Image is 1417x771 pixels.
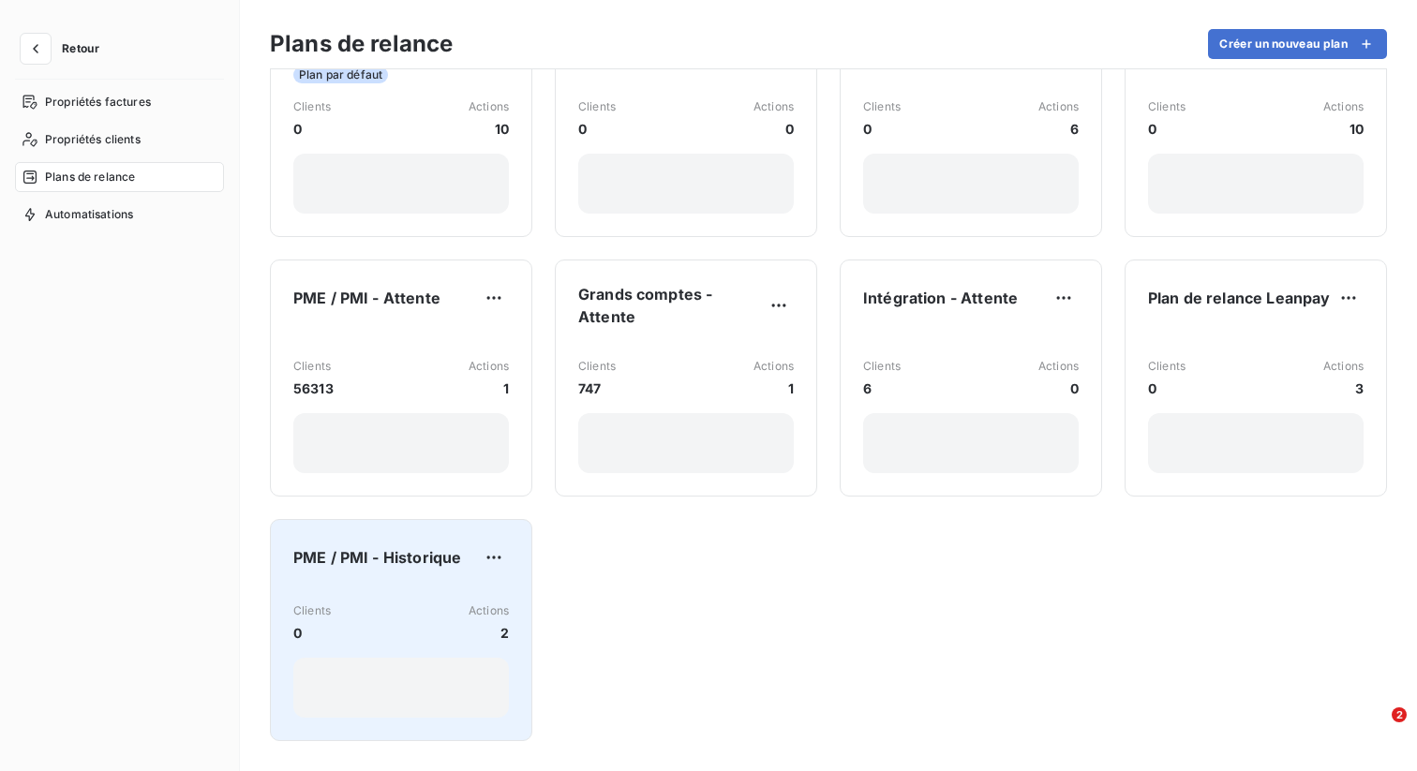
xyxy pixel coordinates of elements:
[62,43,99,54] span: Retour
[1323,98,1364,115] span: Actions
[293,378,334,398] span: 56313
[753,119,794,139] span: 0
[293,623,331,643] span: 0
[1148,98,1186,115] span: Clients
[578,98,616,115] span: Clients
[863,98,901,115] span: Clients
[469,623,509,643] span: 2
[863,378,901,398] span: 6
[45,169,135,185] span: Plans de relance
[863,287,1018,309] span: Intégration - Attente
[45,206,133,223] span: Automatisations
[469,358,509,375] span: Actions
[1323,358,1364,375] span: Actions
[293,358,334,375] span: Clients
[293,67,388,83] span: Plan par défaut
[293,287,440,309] span: PME / PMI - Attente
[469,602,509,619] span: Actions
[863,119,901,139] span: 0
[578,283,764,328] span: Grands comptes - Attente
[1038,119,1079,139] span: 6
[15,162,224,192] a: Plans de relance
[15,200,224,230] a: Automatisations
[1148,358,1186,375] span: Clients
[1148,378,1186,398] span: 0
[863,358,901,375] span: Clients
[15,34,114,64] button: Retour
[469,98,509,115] span: Actions
[578,119,616,139] span: 0
[15,87,224,117] a: Propriétés factures
[469,378,509,398] span: 1
[293,98,331,115] span: Clients
[15,125,224,155] a: Propriétés clients
[45,94,151,111] span: Propriétés factures
[270,27,453,61] h3: Plans de relance
[1323,378,1364,398] span: 3
[293,119,331,139] span: 0
[1038,358,1079,375] span: Actions
[753,358,794,375] span: Actions
[293,602,331,619] span: Clients
[1323,119,1364,139] span: 10
[578,358,616,375] span: Clients
[45,131,141,148] span: Propriétés clients
[1148,287,1330,309] span: Plan de relance Leanpay
[469,119,509,139] span: 10
[1392,707,1407,722] span: 2
[293,546,461,569] span: PME / PMI - Historique
[1353,707,1398,752] iframe: Intercom live chat
[1038,98,1079,115] span: Actions
[753,98,794,115] span: Actions
[1208,29,1387,59] button: Créer un nouveau plan
[1148,119,1186,139] span: 0
[753,378,794,398] span: 1
[578,378,616,398] span: 747
[1038,378,1079,398] span: 0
